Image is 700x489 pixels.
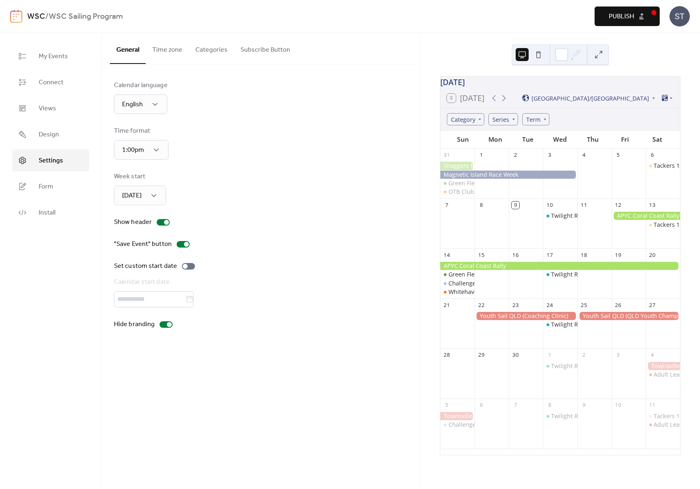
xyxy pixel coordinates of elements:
[580,251,588,259] div: 18
[546,301,553,309] div: 24
[146,33,189,63] button: Time zone
[477,351,485,359] div: 29
[577,312,680,320] div: Youth Sail QLD (QLD Youth Championship)
[580,351,588,359] div: 2
[477,301,485,309] div: 22
[39,208,55,218] span: Install
[27,9,45,24] a: WSC
[114,277,406,287] div: Calendar start date
[615,251,622,259] div: 19
[114,217,152,227] div: Show header
[39,156,63,166] span: Settings
[646,362,680,370] div: Townsville Sprint Regatta
[649,202,656,209] div: 13
[595,7,660,26] button: Publish
[543,412,577,420] div: Twilight Races
[646,221,680,229] div: Tackers 1, 2 & 3 (Term 3)
[122,189,142,202] span: [DATE]
[641,131,674,148] div: Sat
[649,251,656,259] div: 20
[443,401,451,409] div: 5
[440,288,475,296] div: Whitehaven Series Race 3
[440,421,475,429] div: Challengers Cup Race 7 & 8 - (CC 8&9) (WS 6&7)
[39,130,59,140] span: Design
[440,412,475,420] div: Townsville Sprint Regatta
[443,151,451,159] div: 31
[615,202,622,209] div: 12
[448,288,519,296] div: Whitehaven Series Race 3
[580,401,588,409] div: 9
[448,188,499,196] div: OTB Club Champ5
[615,401,622,409] div: 10
[615,151,622,159] div: 5
[234,33,297,63] button: Subscribe Button
[114,320,155,329] div: Hide branding
[39,78,63,88] span: Connect
[122,98,143,111] span: English
[544,131,577,148] div: Wed
[12,202,89,224] a: Install
[114,239,172,249] div: "Save Event" button
[12,175,89,197] a: Form
[609,12,634,22] span: Publish
[189,33,234,63] button: Categories
[543,320,577,329] div: Twilight Races
[543,362,577,370] div: Twilight Races
[646,162,680,170] div: Tackers 1, 2 & 3 (Term 3)
[512,151,519,159] div: 2
[646,371,680,379] div: Adult Learn to Sail (Term 4)
[551,412,590,420] div: Twilight Races
[649,301,656,309] div: 27
[12,45,89,67] a: My Events
[580,301,588,309] div: 25
[443,351,451,359] div: 28
[479,131,512,148] div: Mon
[580,151,588,159] div: 4
[447,131,479,148] div: Sun
[122,144,144,156] span: 1:00pm
[649,351,656,359] div: 4
[546,151,553,159] div: 3
[440,171,577,179] div: Magnetic Island Race Week
[580,202,588,209] div: 11
[440,179,475,187] div: Green Fleet & Intermediate (Term 3)
[443,202,451,209] div: 7
[440,279,475,287] div: Challengers Cup Race 5 & 6 - (WS 6&7)
[440,270,475,278] div: Green Fleet & Intermediate (Term 3)
[543,270,577,278] div: Twilight Races
[443,301,451,309] div: 21
[110,33,146,64] button: General
[448,421,577,429] div: Challengers Cup Race 7 & 8 - (CC 8&9) (WS 6&7)
[12,71,89,93] a: Connect
[114,172,164,182] div: Week start
[512,202,519,209] div: 9
[114,81,168,90] div: Calendar language
[512,251,519,259] div: 16
[10,10,22,23] img: logo
[477,151,485,159] div: 1
[551,212,590,220] div: Twilight Races
[440,162,475,170] div: Shaggers RV
[477,251,485,259] div: 15
[543,212,577,220] div: Twilight Races
[615,351,622,359] div: 3
[546,202,553,209] div: 10
[551,270,590,278] div: Twilight Races
[443,251,451,259] div: 14
[12,97,89,119] a: Views
[440,188,475,196] div: OTB Club Champ5
[576,131,609,148] div: Thu
[646,412,680,420] div: Tackers 1, 2 & 3 (Term 4)
[448,179,547,187] div: Green Fleet & Intermediate (Term 3)
[669,6,690,26] div: ST
[114,126,167,136] div: Time format
[551,362,590,370] div: Twilight Races
[649,151,656,159] div: 6
[649,401,656,409] div: 11
[12,123,89,145] a: Design
[114,261,177,271] div: Set custom start date
[512,301,519,309] div: 23
[612,212,680,220] div: APYC Coral Coast Rally
[440,262,680,270] div: APYC Coral Coast Rally
[39,182,53,192] span: Form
